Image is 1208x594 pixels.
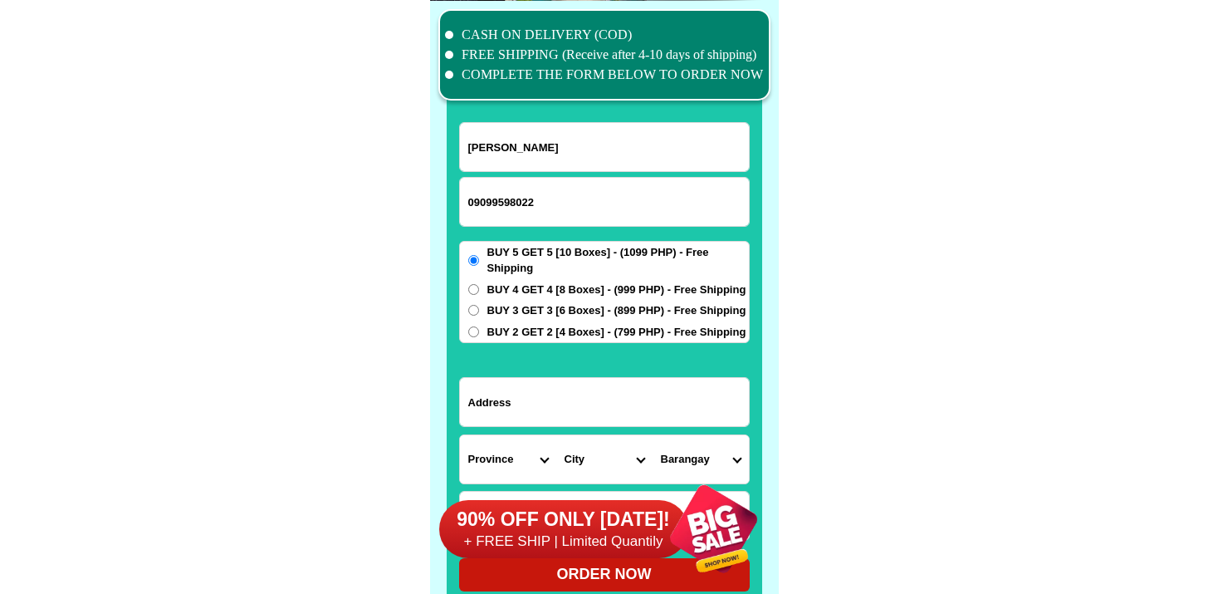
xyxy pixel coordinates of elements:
[468,284,479,295] input: BUY 4 GET 4 [8 Boxes] - (999 PHP) - Free Shipping
[468,305,479,316] input: BUY 3 GET 3 [6 Boxes] - (899 PHP) - Free Shipping
[487,244,749,277] span: BUY 5 GET 5 [10 Boxes] - (1099 PHP) - Free Shipping
[439,508,688,533] h6: 90% OFF ONLY [DATE]!
[460,178,749,226] input: Input phone_number
[439,533,688,551] h6: + FREE SHIP | Limited Quantily
[445,45,764,65] li: FREE SHIPPING (Receive after 4-10 days of shipping)
[468,255,479,266] input: BUY 5 GET 5 [10 Boxes] - (1099 PHP) - Free Shipping
[487,282,746,298] span: BUY 4 GET 4 [8 Boxes] - (999 PHP) - Free Shipping
[487,324,746,341] span: BUY 2 GET 2 [4 Boxes] - (799 PHP) - Free Shipping
[460,435,556,484] select: Select province
[556,435,653,484] select: Select district
[445,25,764,45] li: CASH ON DELIVERY (COD)
[445,65,764,85] li: COMPLETE THE FORM BELOW TO ORDER NOW
[487,302,746,319] span: BUY 3 GET 3 [6 Boxes] - (899 PHP) - Free Shipping
[460,378,749,426] input: Input address
[468,326,479,337] input: BUY 2 GET 2 [4 Boxes] - (799 PHP) - Free Shipping
[653,435,749,484] select: Select commune
[460,123,749,171] input: Input full_name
